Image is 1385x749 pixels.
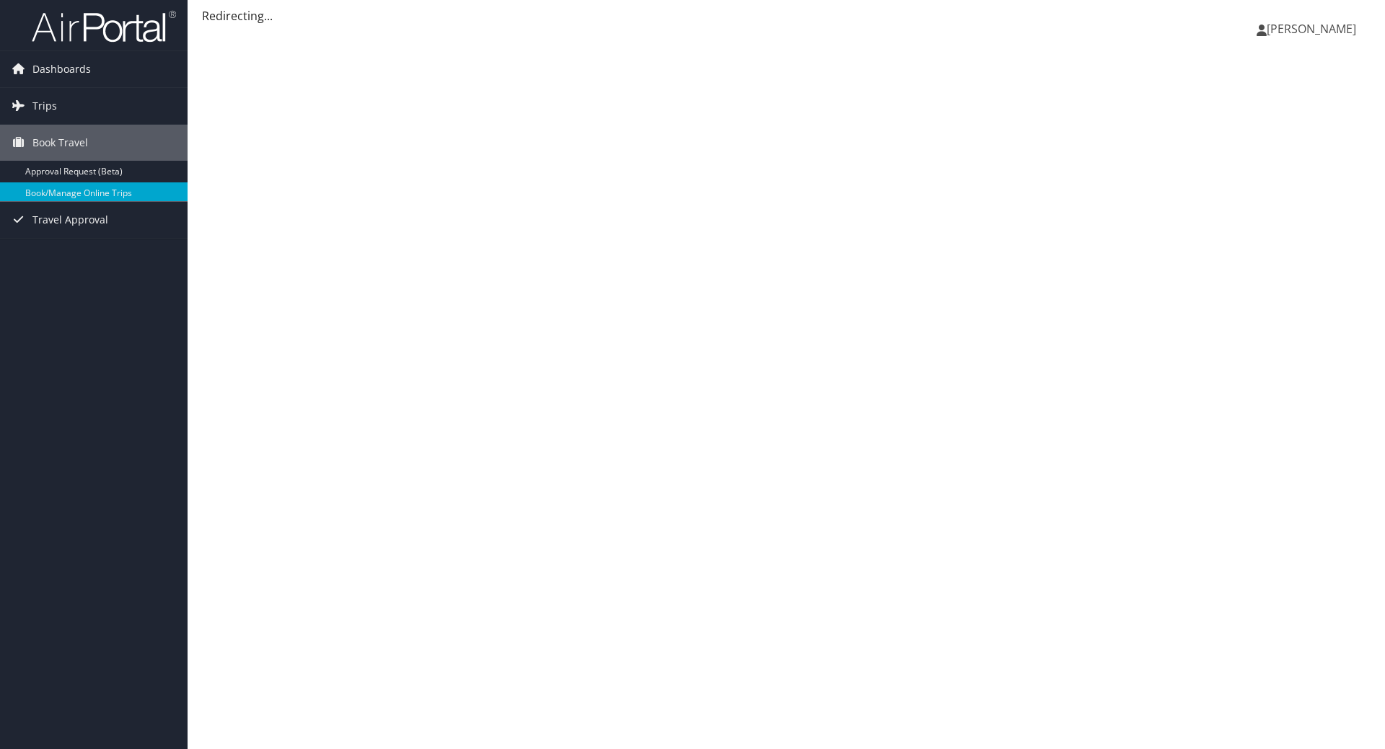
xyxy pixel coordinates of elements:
[1257,7,1371,50] a: [PERSON_NAME]
[1267,21,1356,37] span: [PERSON_NAME]
[32,88,57,124] span: Trips
[32,202,108,238] span: Travel Approval
[202,7,1371,25] div: Redirecting...
[32,125,88,161] span: Book Travel
[32,51,91,87] span: Dashboards
[32,9,176,43] img: airportal-logo.png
